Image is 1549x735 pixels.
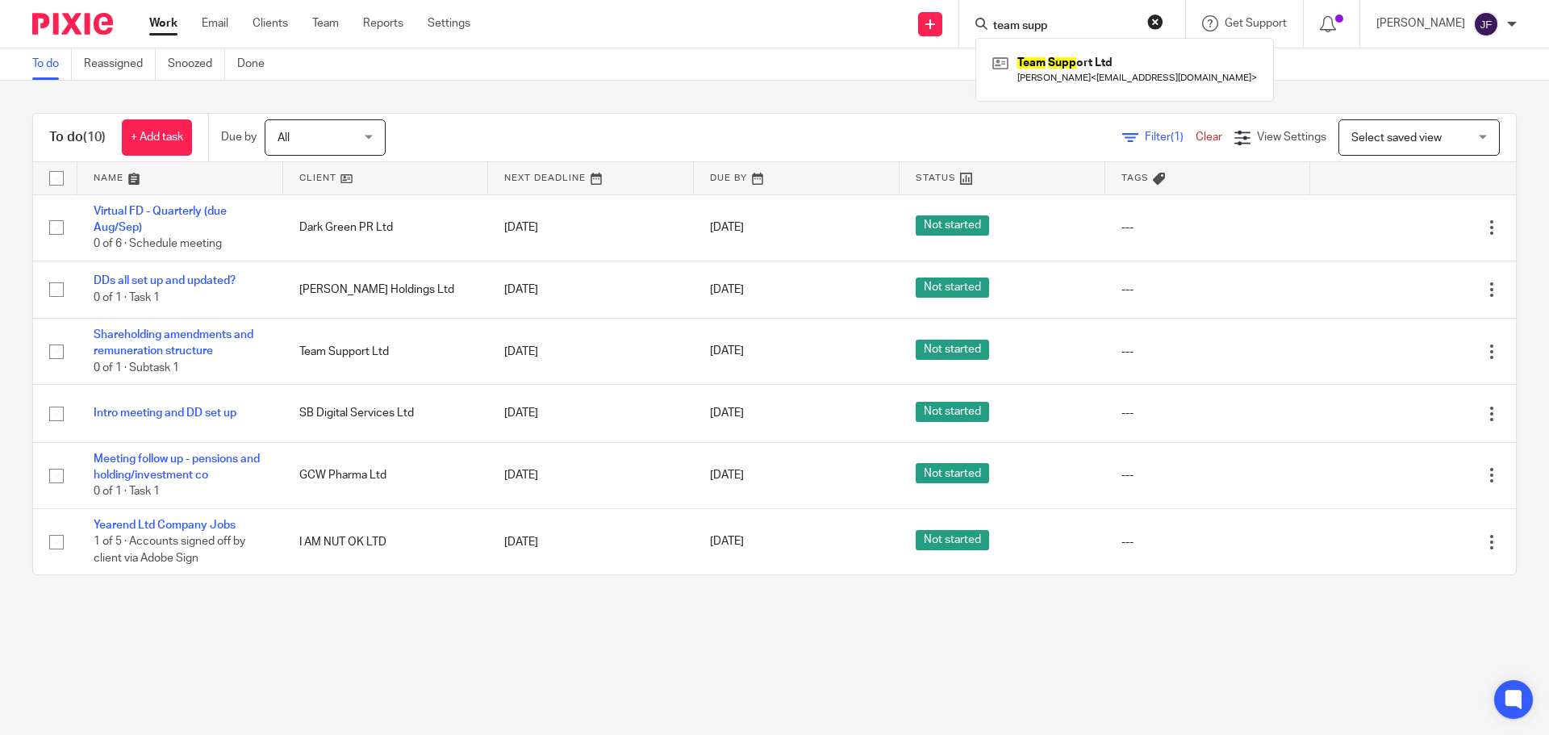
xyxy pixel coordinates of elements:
a: Work [149,15,177,31]
span: 0 of 1 · Task 1 [94,292,160,303]
span: [DATE] [710,346,744,357]
a: Snoozed [168,48,225,80]
span: 0 of 1 · Task 1 [94,487,160,498]
span: All [278,132,290,144]
img: svg%3E [1473,11,1499,37]
button: Clear [1147,14,1163,30]
div: --- [1121,219,1295,236]
span: Get Support [1225,18,1287,29]
a: Clients [253,15,288,31]
span: Not started [916,340,989,360]
span: Tags [1121,173,1149,182]
a: To do [32,48,72,80]
div: --- [1121,534,1295,550]
span: View Settings [1257,132,1326,143]
a: Virtual FD - Quarterly (due Aug/Sep) [94,206,227,233]
td: [DATE] [488,442,694,508]
a: Yearend Ltd Company Jobs [94,520,236,531]
div: --- [1121,344,1295,360]
a: Clear [1196,132,1222,143]
td: Dark Green PR Ltd [283,194,489,261]
div: --- [1121,467,1295,483]
span: Not started [916,278,989,298]
img: Pixie [32,13,113,35]
span: [DATE] [710,284,744,295]
td: [DATE] [488,194,694,261]
td: [DATE] [488,261,694,318]
span: Select saved view [1351,132,1442,144]
div: --- [1121,405,1295,421]
span: (10) [83,131,106,144]
a: DDs all set up and updated? [94,275,236,286]
a: Email [202,15,228,31]
a: Settings [428,15,470,31]
span: [DATE] [710,407,744,419]
td: SB Digital Services Ltd [283,385,489,442]
td: GCW Pharma Ltd [283,442,489,508]
span: [DATE] [710,470,744,481]
div: --- [1121,282,1295,298]
td: Team Support Ltd [283,319,489,385]
td: [DATE] [488,319,694,385]
p: Due by [221,129,257,145]
a: Meeting follow up - pensions and holding/investment co [94,453,260,481]
span: Filter [1145,132,1196,143]
span: Not started [916,530,989,550]
span: [DATE] [710,222,744,233]
a: Done [237,48,277,80]
input: Search [992,19,1137,34]
td: I AM NUT OK LTD [283,508,489,574]
a: + Add task [122,119,192,156]
span: Not started [916,463,989,483]
a: Shareholding amendments and remuneration structure [94,329,253,357]
td: [PERSON_NAME] Holdings Ltd [283,261,489,318]
td: [DATE] [488,385,694,442]
span: [DATE] [710,537,744,548]
span: (1) [1171,132,1184,143]
span: 0 of 6 · Schedule meeting [94,238,222,249]
span: Not started [916,402,989,422]
span: 0 of 1 · Subtask 1 [94,362,179,374]
h1: To do [49,129,106,146]
p: [PERSON_NAME] [1376,15,1465,31]
span: 1 of 5 · Accounts signed off by client via Adobe Sign [94,537,245,565]
span: Not started [916,215,989,236]
a: Reassigned [84,48,156,80]
a: Reports [363,15,403,31]
a: Intro meeting and DD set up [94,407,236,419]
a: Team [312,15,339,31]
td: [DATE] [488,508,694,574]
